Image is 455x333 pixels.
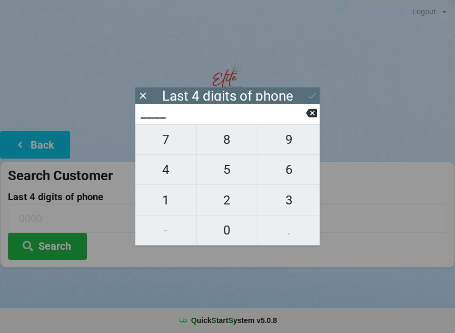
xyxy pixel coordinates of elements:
span: 0 [197,219,258,241]
span: 1 [135,189,196,211]
span: 6 [258,159,320,181]
span: 3 [258,189,320,211]
span: 8 [197,129,258,151]
button: 6 [258,155,320,185]
button: 3 [258,185,320,215]
button: 1 [135,185,197,215]
button: 0 [197,216,259,246]
span: 7 [135,129,196,151]
button: 5 [197,155,259,185]
button: 9 [258,124,320,155]
button: 4 [135,155,197,185]
span: 5 [197,159,258,181]
span: 9 [258,129,320,151]
button: 8 [197,124,259,155]
span: 4 [135,159,196,181]
button: 2 [197,185,259,215]
div: Last 4 digits of phone [162,91,293,101]
span: 2 [197,189,258,211]
button: 7 [135,124,197,155]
